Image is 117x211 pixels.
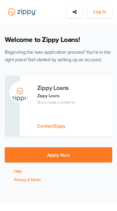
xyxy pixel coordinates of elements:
p: Zippy Loans [37,92,110,99]
span: Branch [37,100,50,105]
button: ContactZippy [37,123,65,130]
span: NMLS #2189776 [50,101,75,105]
a: Privacy & Terms [14,177,41,182]
img: Lender Logo [5,6,40,18]
span: Beginning the loan application process? You're in the right place! Get started by setting up an a... [5,50,111,62]
span: Log In [93,8,106,16]
h3: Zippy Loans [37,85,110,91]
button: Apply Now [5,147,112,162]
h1: Welcome to Zippy Loans! [5,36,112,44]
button: Log In [87,6,112,18]
a: Help [14,169,22,174]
